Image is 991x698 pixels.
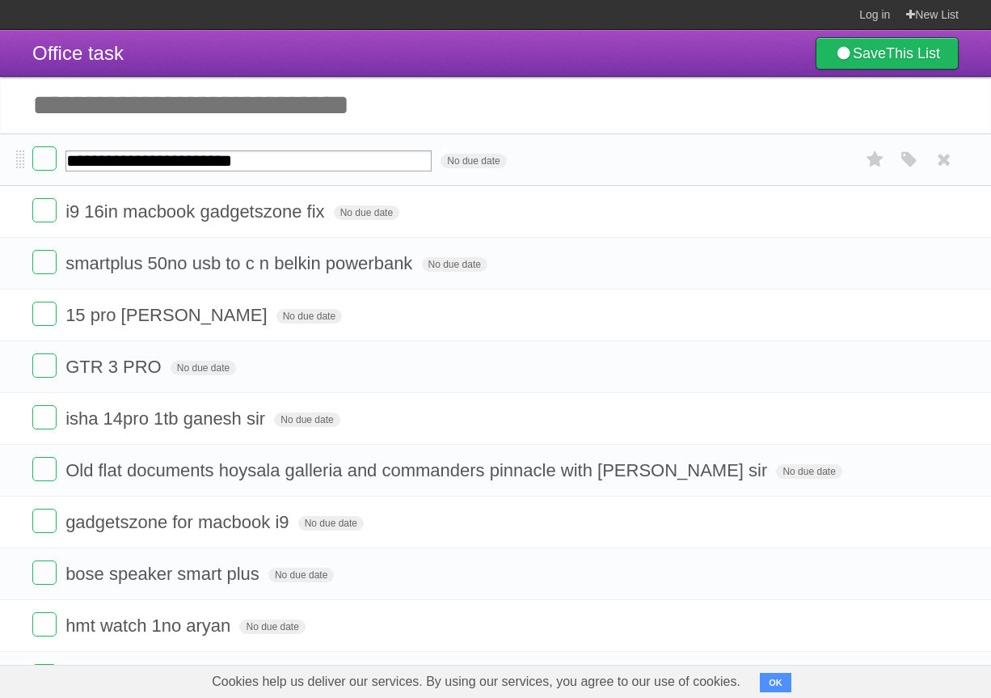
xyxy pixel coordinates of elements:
label: Done [32,509,57,533]
label: Done [32,302,57,326]
span: No due date [422,257,487,272]
label: Done [32,664,57,688]
span: smartplus 50no usb to c n belkin powerbank [65,253,416,273]
span: GTR 3 PRO [65,357,166,377]
span: No due date [776,464,841,479]
label: Done [32,457,57,481]
span: hmt watch 1no aryan [65,616,234,636]
span: No due date [171,361,236,375]
span: Old flat documents hoysala galleria and commanders pinnacle with [PERSON_NAME] sir [65,460,771,480]
label: Star task [860,146,891,173]
span: No due date [268,568,334,582]
b: This List [886,45,940,61]
button: OK [760,673,791,692]
span: bose speaker smart plus [65,564,264,584]
label: Done [32,198,57,222]
span: No due date [441,154,506,168]
span: No due date [298,516,364,531]
label: Done [32,612,57,637]
span: isha 14pro 1tb ganesh sir [65,408,269,429]
span: No due date [334,205,399,220]
label: Done [32,250,57,274]
label: Done [32,405,57,429]
span: No due date [274,412,339,427]
span: No due date [276,309,342,324]
span: gadgetszone for macbook i9 [65,512,293,532]
a: SaveThis List [816,37,959,70]
label: Done [32,353,57,378]
span: No due date [239,620,305,634]
label: Done [32,146,57,171]
span: i9 16in macbook gadgetszone fix [65,201,328,222]
span: Office task [32,42,124,64]
span: 15 pro [PERSON_NAME] [65,305,271,325]
label: Done [32,561,57,585]
span: Cookies help us deliver our services. By using our services, you agree to our use of cookies. [196,666,757,698]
